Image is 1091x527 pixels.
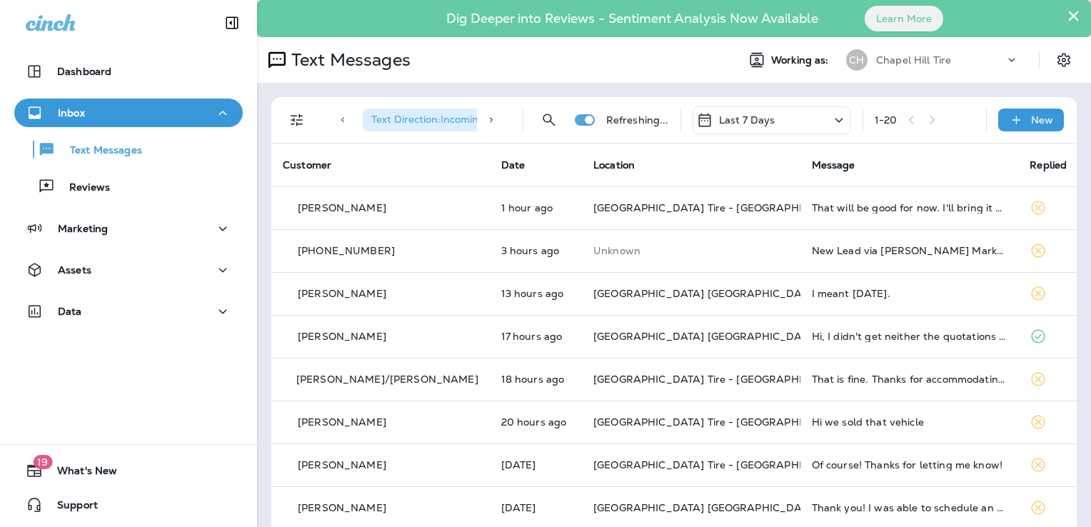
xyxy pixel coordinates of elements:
p: Sep 30, 2025 03:12 PM [501,502,570,513]
button: Settings [1051,47,1077,73]
p: [PERSON_NAME] [298,288,386,299]
div: CH [846,49,868,71]
p: [PERSON_NAME] [298,416,386,428]
button: Reviews [14,171,243,201]
button: Close [1067,4,1080,27]
button: Search Messages [535,106,563,134]
button: Assets [14,256,243,284]
span: Customer [283,159,331,171]
span: Working as: [771,54,832,66]
button: Inbox [14,99,243,127]
span: Replied [1030,159,1067,171]
p: Inbox [58,107,85,119]
button: Support [14,491,243,519]
p: Text Messages [56,144,142,158]
button: Filters [283,106,311,134]
p: Oct 1, 2025 04:17 PM [501,373,570,385]
span: [GEOGRAPHIC_DATA] Tire - [GEOGRAPHIC_DATA]. [593,458,850,471]
span: Message [812,159,855,171]
button: Text Messages [14,134,243,164]
button: Dashboard [14,57,243,86]
div: I meant 10/1/2027. [812,288,1007,299]
p: [PERSON_NAME] [298,502,386,513]
p: Oct 1, 2025 05:28 PM [501,331,570,342]
span: [GEOGRAPHIC_DATA] Tire - [GEOGRAPHIC_DATA] [593,201,848,214]
button: Marketing [14,214,243,243]
span: Location [593,159,635,171]
p: This customer does not have a last location and the phone number they messaged is not assigned to... [593,245,789,256]
p: Oct 1, 2025 02:50 PM [501,416,570,428]
p: Marketing [58,223,108,234]
div: That will be good for now. I'll bring it back in next summer [812,202,1007,214]
p: Assets [58,264,91,276]
div: Of course! Thanks for letting me know! [812,459,1007,471]
div: That is fine. Thanks for accommodating! It's on my calendar. [812,373,1007,385]
p: Dig Deeper into Reviews - Sentiment Analysis Now Available [405,16,860,21]
button: Collapse Sidebar [212,9,252,37]
span: Text Direction : Incoming [371,113,485,126]
p: Text Messages [286,49,411,71]
p: [PERSON_NAME] [298,331,386,342]
span: [GEOGRAPHIC_DATA] Tire - [GEOGRAPHIC_DATA] [593,373,848,386]
p: Chapel Hill Tire [876,54,951,66]
p: Oct 2, 2025 09:48 AM [501,202,570,214]
span: Support [43,499,98,516]
p: Oct 2, 2025 07:57 AM [501,245,570,256]
div: Text Direction:Incoming [363,109,508,131]
p: New [1031,114,1053,126]
p: Reviews [55,181,110,195]
div: 1 - 20 [875,114,898,126]
p: Sep 30, 2025 04:05 PM [501,459,570,471]
button: Data [14,297,243,326]
p: [PHONE_NUMBER] [298,245,395,256]
p: Refreshing... [606,114,669,126]
p: [PERSON_NAME]/[PERSON_NAME] [296,373,478,385]
p: [PERSON_NAME] [298,202,386,214]
div: New Lead via Merrick Marketing, Customer Name: Paul, Contact info: Masked phone number available.... [812,245,1007,256]
span: [GEOGRAPHIC_DATA] [GEOGRAPHIC_DATA] - [GEOGRAPHIC_DATA] [593,501,940,514]
p: Dashboard [57,66,111,77]
span: [GEOGRAPHIC_DATA] Tire - [GEOGRAPHIC_DATA] [593,416,848,428]
div: Hi we sold that vehicle [812,416,1007,428]
div: Thank you! I was able to schedule an appointment through the website. I appreciate the reminder. [812,502,1007,513]
p: [PERSON_NAME] [298,459,386,471]
div: Hi, I didn't get neither the quotations nor a copy of my invoice [812,331,1007,342]
span: [GEOGRAPHIC_DATA] [GEOGRAPHIC_DATA] - [GEOGRAPHIC_DATA] [593,330,940,343]
p: Data [58,306,82,317]
button: 19What's New [14,456,243,485]
span: Date [501,159,526,171]
p: Oct 1, 2025 09:42 PM [501,288,570,299]
span: [GEOGRAPHIC_DATA] [GEOGRAPHIC_DATA] [593,287,818,300]
p: Last 7 Days [719,114,775,126]
span: What's New [43,465,117,482]
span: 19 [33,455,52,469]
button: Learn More [865,6,943,31]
